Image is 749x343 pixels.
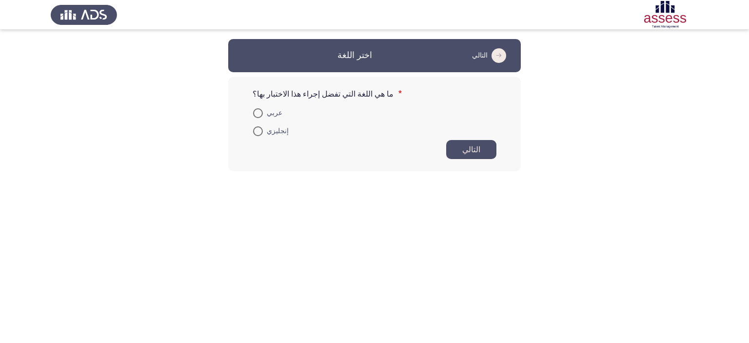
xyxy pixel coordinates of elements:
[462,145,480,154] font: التالي
[51,1,117,28] img: شعار تقييم إدارة المواهب
[267,127,289,135] font: إنجليزي
[632,1,698,28] img: شعار تقييم تقييم الإمكانات
[337,50,372,61] font: اختر اللغة
[469,48,509,63] button: ابدأ التقييم
[472,51,488,60] font: التالي
[446,140,496,159] button: ابدأ التقييم
[267,109,282,117] font: عربي
[253,89,394,99] font: ما هي اللغة التي تفضل إجراء هذا الاختبار بها؟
